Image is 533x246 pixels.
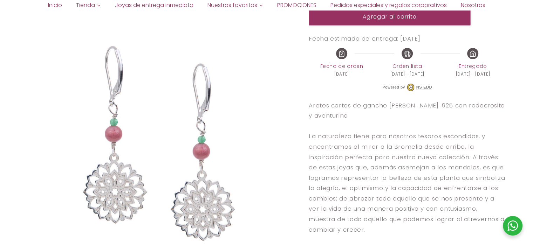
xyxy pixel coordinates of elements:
[76,1,95,9] span: Tienda
[334,70,349,78] span: [DATE]
[382,84,405,91] span: Powered by
[456,70,490,78] span: [DATE] - [DATE]
[48,1,62,9] span: Inicio
[309,100,506,245] p: Aretes cortos de gancho [PERSON_NAME] .925 con rodocrosita y aventurina La naturaleza tiene para ...
[330,1,447,9] span: Pedidos especiales y regalos corporativos
[309,62,374,70] span: Fecha de orden
[374,62,440,70] span: Orden lista
[115,1,193,9] span: Joyas de entrega inmediata
[440,62,506,70] span: Entregado
[390,70,424,78] span: [DATE] - [DATE]
[461,1,485,9] span: Nosotros
[309,8,471,26] button: Agregar al carrito
[277,1,316,9] span: PROMOCIONES
[207,1,257,9] span: Nuestros favoritos
[416,84,432,91] a: NS EDD
[407,84,414,91] img: NS EDD Logo
[309,35,506,42] p: Fecha estimada de entrega: [DATE]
